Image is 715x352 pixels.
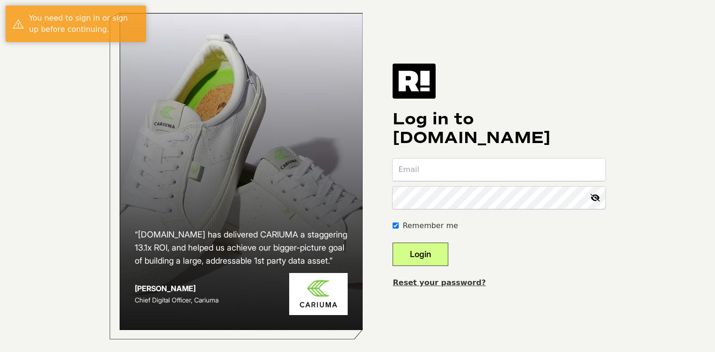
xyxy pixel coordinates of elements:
[393,158,606,181] input: Email
[393,110,606,147] h1: Log in to [DOMAIN_NAME]
[135,228,348,267] h2: “[DOMAIN_NAME] has delivered CARIUMA a staggering 13.1x ROI, and helped us achieve our bigger-pic...
[402,220,458,231] label: Remember me
[135,284,196,293] strong: [PERSON_NAME]
[29,13,139,35] div: You need to sign in or sign up before continuing.
[393,278,486,287] a: Reset your password?
[289,273,348,316] img: Cariuma
[135,296,219,304] span: Chief Digital Officer, Cariuma
[393,243,448,266] button: Login
[393,64,436,98] img: Retention.com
